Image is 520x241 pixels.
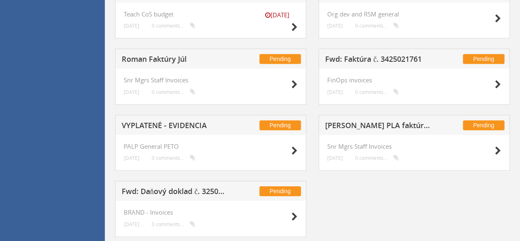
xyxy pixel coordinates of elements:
small: 0 comments... [152,221,195,227]
h4: Org dev and RSM general [327,11,501,18]
h5: Fwd: Daňový doklad č. 325010374 [122,187,229,198]
h5: Roman Faktúry Júl [122,55,229,66]
h5: Fwd: Faktúra č. 3425021761 [325,55,432,66]
h4: BRAND - Invoices [124,209,298,216]
h4: FinOps invoices [327,77,501,84]
small: [DATE] [327,89,343,95]
small: [DATE] [257,11,298,19]
small: [DATE] [124,221,139,227]
small: [DATE] [124,155,139,161]
small: [DATE] [327,155,343,161]
small: 0 comments... [355,23,399,29]
h5: [PERSON_NAME] PLA faktúra júl [325,122,432,132]
small: [DATE] [327,23,343,29]
small: 0 comments... [152,23,195,29]
h4: Snr Mgrs Staff Invoices [124,77,298,84]
small: 0 comments... [355,89,399,95]
h4: PALP General PETO [124,143,298,150]
small: [DATE] [124,23,139,29]
small: 0 comments... [355,155,399,161]
h5: VYPLATENÉ - EVIDENCIA [122,122,229,132]
span: Pending [463,120,504,130]
span: Pending [259,120,301,130]
span: Pending [259,54,301,64]
span: Pending [463,54,504,64]
h4: Teach CoS budget [124,11,298,18]
span: Pending [259,186,301,196]
small: 0 comments... [152,155,195,161]
small: 0 comments... [152,89,195,95]
small: [DATE] [124,89,139,95]
h4: Snr Mgrs Staff Invoices [327,143,501,150]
